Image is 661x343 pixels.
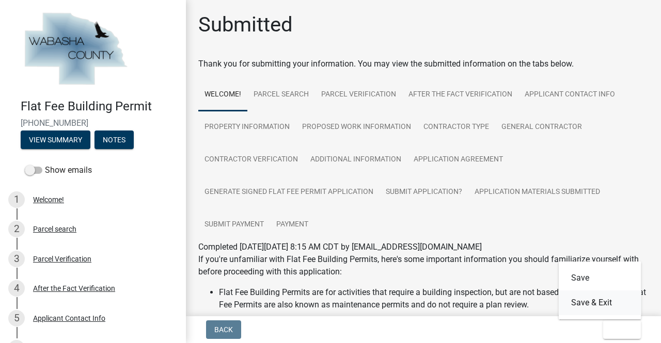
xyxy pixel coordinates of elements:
[21,118,165,128] span: [PHONE_NUMBER]
[8,191,25,208] div: 1
[219,286,649,311] li: Flat Fee Building Permits are for activities that require a building inspection, but are not base...
[380,176,468,209] a: Submit Application?
[8,221,25,237] div: 2
[33,285,115,292] div: After the Fact Verification
[304,143,407,176] a: Additional Information
[296,111,417,144] a: Proposed Work Information
[25,164,92,176] label: Show emails
[8,280,25,297] div: 4
[559,290,641,315] button: Save & Exit
[198,58,649,70] div: Thank you for submitting your information. You may view the submitted information on the tabs below.
[95,130,134,149] button: Notes
[21,136,90,144] wm-modal-confirm: Summary
[407,143,509,176] a: Application Agreement
[495,111,588,144] a: General contractor
[95,136,134,144] wm-modal-confirm: Notes
[198,176,380,209] a: Generate Signed Flat Fee Permit Application
[21,130,90,149] button: View Summary
[8,310,25,326] div: 5
[603,320,641,339] button: Exit
[21,11,130,88] img: Wabasha County, Minnesota
[518,78,621,111] a: Applicant Contact Info
[417,111,495,144] a: Contractor Type
[198,111,296,144] a: Property Information
[33,255,91,263] div: Parcel Verification
[198,143,304,176] a: Contractor Verfication
[247,78,315,111] a: Parcel search
[468,176,606,209] a: Application Materials Submitted
[206,320,241,339] button: Back
[198,12,293,37] h1: Submitted
[219,311,649,323] li: Flat Fee Building Permits include the following:
[270,208,314,241] a: Payment
[402,78,518,111] a: After the Fact Verification
[198,253,649,278] p: If you're unfamiliar with Flat Fee Building Permits, here's some important information you should...
[21,99,178,114] h4: Flat Fee Building Permit
[198,78,247,111] a: Welcome!
[214,325,233,334] span: Back
[315,78,402,111] a: Parcel Verification
[559,262,641,319] div: Exit
[33,225,76,233] div: Parcel search
[198,208,270,241] a: Submit Payment
[33,196,64,203] div: Welcome!
[198,242,482,252] span: Completed [DATE][DATE] 8:15 AM CDT by [EMAIL_ADDRESS][DOMAIN_NAME]
[33,315,105,322] div: Applicant Contact Info
[559,266,641,290] button: Save
[611,325,626,334] span: Exit
[8,251,25,267] div: 3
